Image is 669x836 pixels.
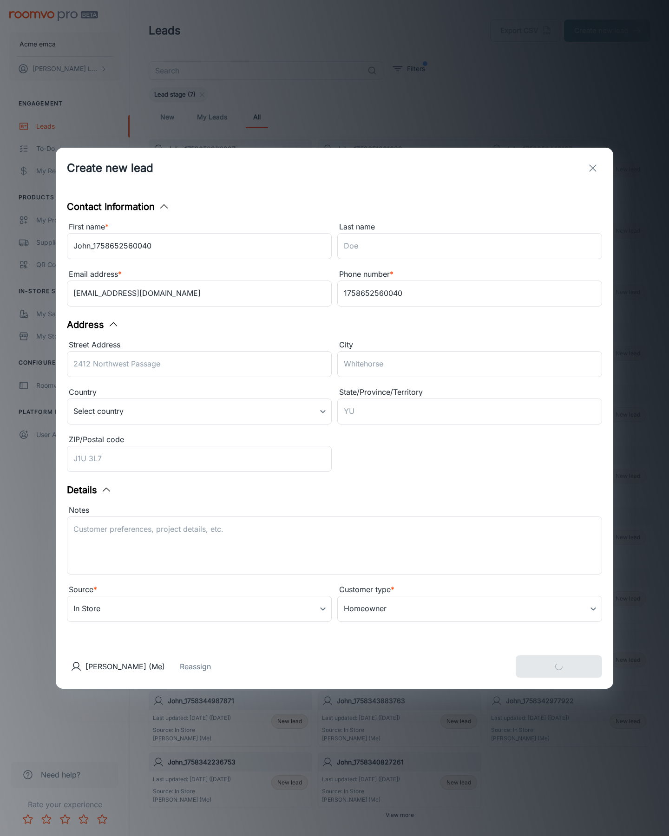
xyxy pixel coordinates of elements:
[67,339,332,351] div: Street Address
[337,596,602,622] div: Homeowner
[67,221,332,233] div: First name
[67,351,332,377] input: 2412 Northwest Passage
[180,661,211,672] button: Reassign
[337,281,602,307] input: +1 439-123-4567
[67,483,112,497] button: Details
[85,661,165,672] p: [PERSON_NAME] (Me)
[67,160,153,176] h1: Create new lead
[67,504,602,516] div: Notes
[67,268,332,281] div: Email address
[337,233,602,259] input: Doe
[337,351,602,377] input: Whitehorse
[67,596,332,622] div: In Store
[337,268,602,281] div: Phone number
[337,339,602,351] div: City
[67,434,332,446] div: ZIP/Postal code
[337,584,602,596] div: Customer type
[337,386,602,398] div: State/Province/Territory
[67,398,332,425] div: Select country
[337,398,602,425] input: YU
[67,584,332,596] div: Source
[67,233,332,259] input: John
[584,159,602,177] button: exit
[67,446,332,472] input: J1U 3L7
[67,318,119,332] button: Address
[67,281,332,307] input: myname@example.com
[67,386,332,398] div: Country
[67,200,170,214] button: Contact Information
[337,221,602,233] div: Last name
